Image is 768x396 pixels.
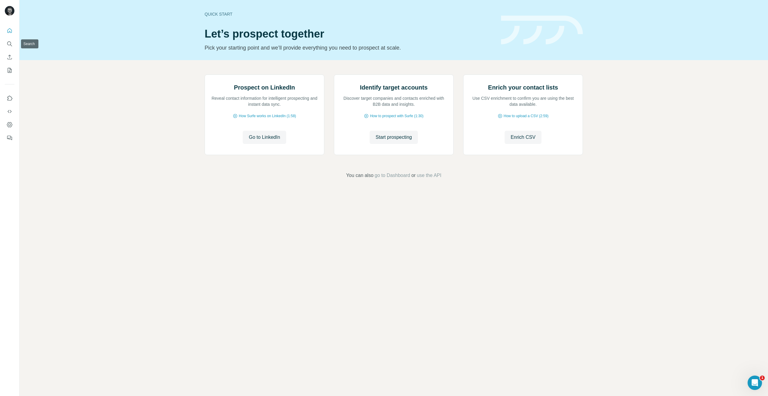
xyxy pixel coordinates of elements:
[5,6,14,16] img: Avatar
[249,134,280,141] span: Go to LinkedIn
[239,113,296,119] span: How Surfe works on LinkedIn (1:58)
[411,172,415,179] span: or
[211,95,318,107] p: Reveal contact information for intelligent prospecting and instant data sync.
[417,172,441,179] button: use the API
[340,95,447,107] p: Discover target companies and contacts enriched with B2B data and insights.
[5,65,14,76] button: My lists
[375,172,410,179] button: go to Dashboard
[469,95,577,107] p: Use CSV enrichment to confirm you are using the best data available.
[5,25,14,36] button: Quick start
[5,106,14,117] button: Use Surfe API
[5,93,14,104] button: Use Surfe on LinkedIn
[748,376,762,390] iframe: Intercom live chat
[205,11,494,17] div: Quick start
[370,131,418,144] button: Start prospecting
[360,83,428,92] h2: Identify target accounts
[488,83,558,92] h2: Enrich your contact lists
[205,28,494,40] h1: Let’s prospect together
[5,119,14,130] button: Dashboard
[5,133,14,143] button: Feedback
[376,134,412,141] span: Start prospecting
[370,113,423,119] span: How to prospect with Surfe (1:30)
[234,83,295,92] h2: Prospect on LinkedIn
[760,376,765,380] span: 1
[505,131,541,144] button: Enrich CSV
[511,134,535,141] span: Enrich CSV
[346,172,373,179] span: You can also
[501,16,583,45] img: banner
[5,38,14,49] button: Search
[243,131,286,144] button: Go to LinkedIn
[504,113,548,119] span: How to upload a CSV (2:59)
[205,44,494,52] p: Pick your starting point and we’ll provide everything you need to prospect at scale.
[5,52,14,62] button: Enrich CSV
